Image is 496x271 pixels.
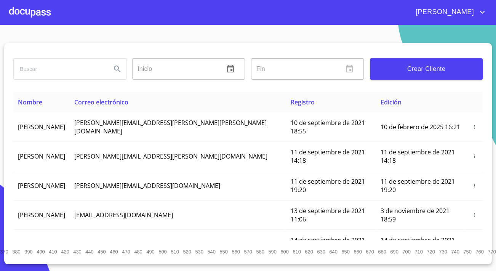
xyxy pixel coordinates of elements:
[451,249,459,255] span: 740
[244,249,252,255] span: 570
[378,249,386,255] span: 680
[376,246,388,258] button: 680
[317,249,325,255] span: 630
[74,211,173,219] span: [EMAIL_ADDRESS][DOMAIN_NAME]
[169,246,181,258] button: 510
[280,249,288,255] span: 600
[146,249,154,255] span: 490
[181,246,193,258] button: 520
[37,249,45,255] span: 400
[207,249,215,255] span: 540
[437,246,449,258] button: 730
[290,177,365,194] span: 11 de septiembre de 2021 19:20
[18,181,65,190] span: [PERSON_NAME]
[144,246,157,258] button: 490
[366,249,374,255] span: 670
[157,246,169,258] button: 500
[254,246,266,258] button: 580
[268,249,276,255] span: 590
[449,246,461,258] button: 740
[488,249,496,255] span: 770
[381,236,455,253] span: 14 de septiembre de 2021 12:26
[400,246,413,258] button: 700
[83,246,96,258] button: 440
[376,64,477,74] span: Crear Cliente
[290,98,314,106] span: Registro
[341,249,349,255] span: 650
[381,207,450,223] span: 3 de noviembre de 2021 18:59
[218,246,230,258] button: 550
[73,249,81,255] span: 430
[98,249,106,255] span: 450
[427,249,435,255] span: 720
[10,246,22,258] button: 380
[388,246,400,258] button: 690
[414,249,422,255] span: 710
[381,148,455,165] span: 11 de septiembre de 2021 14:18
[96,246,108,258] button: 450
[18,123,65,131] span: [PERSON_NAME]
[108,60,126,78] button: Search
[474,246,486,258] button: 760
[266,246,278,258] button: 590
[290,236,365,253] span: 14 de septiembre de 2021 12:26
[14,59,105,79] input: search
[290,148,365,165] span: 11 de septiembre de 2021 14:18
[381,98,402,106] span: Edición
[61,249,69,255] span: 420
[370,58,483,80] button: Crear Cliente
[18,211,65,219] span: [PERSON_NAME]
[183,249,191,255] span: 520
[461,246,474,258] button: 750
[439,249,447,255] span: 730
[18,98,42,106] span: Nombre
[291,246,303,258] button: 610
[120,246,132,258] button: 470
[305,249,313,255] span: 620
[352,246,364,258] button: 660
[205,246,218,258] button: 540
[381,177,455,194] span: 11 de septiembre de 2021 19:20
[381,123,460,131] span: 10 de febrero de 2025 16:21
[158,249,166,255] span: 500
[171,249,179,255] span: 510
[242,246,254,258] button: 570
[22,246,35,258] button: 390
[49,249,57,255] span: 410
[327,246,339,258] button: 640
[132,246,144,258] button: 480
[74,98,128,106] span: Correo electrónico
[74,119,267,135] span: [PERSON_NAME][EMAIL_ADDRESS][PERSON_NAME][PERSON_NAME][DOMAIN_NAME]
[364,246,376,258] button: 670
[110,249,118,255] span: 460
[74,152,267,160] span: [PERSON_NAME][EMAIL_ADDRESS][PERSON_NAME][DOMAIN_NAME]
[354,249,362,255] span: 660
[195,249,203,255] span: 530
[410,6,487,18] button: account of current user
[390,249,398,255] span: 690
[475,249,483,255] span: 760
[85,249,93,255] span: 440
[59,246,71,258] button: 420
[219,249,227,255] span: 550
[256,249,264,255] span: 580
[339,246,352,258] button: 650
[35,246,47,258] button: 400
[193,246,205,258] button: 530
[24,249,32,255] span: 390
[122,249,130,255] span: 470
[74,181,220,190] span: [PERSON_NAME][EMAIL_ADDRESS][DOMAIN_NAME]
[293,249,301,255] span: 610
[290,207,365,223] span: 13 de septiembre de 2021 11:06
[410,6,478,18] span: [PERSON_NAME]
[329,249,337,255] span: 640
[425,246,437,258] button: 720
[463,249,471,255] span: 750
[108,246,120,258] button: 460
[230,246,242,258] button: 560
[71,246,83,258] button: 430
[315,246,327,258] button: 630
[303,246,315,258] button: 620
[413,246,425,258] button: 710
[47,246,59,258] button: 410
